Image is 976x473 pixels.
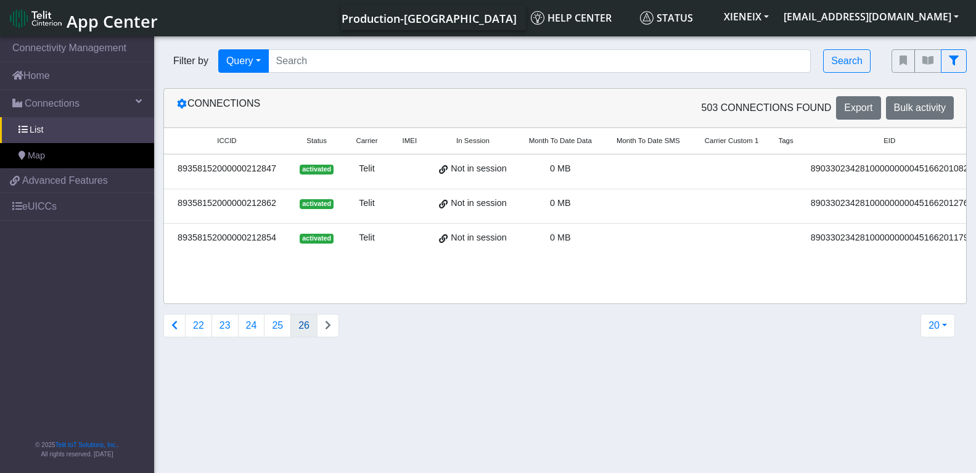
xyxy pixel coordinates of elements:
[640,11,654,25] img: status.svg
[167,96,565,120] div: Connections
[550,232,571,242] span: 0 MB
[10,9,62,28] img: logo-telit-cinterion-gw-new.png
[808,231,971,245] div: 89033023428100000000045166201179
[300,234,334,244] span: activated
[171,197,282,210] div: 89358152000000212862
[808,162,971,176] div: 89033023428100000000045166201082
[702,101,832,115] span: 503 Connections found
[238,314,265,337] button: 24
[617,136,680,146] span: Month To Date SMS
[25,96,80,111] span: Connections
[716,6,776,28] button: XIENEIX
[351,231,382,245] div: Telit
[451,197,506,210] span: Not in session
[351,162,382,176] div: Telit
[342,11,517,26] span: Production-[GEOGRAPHIC_DATA]
[67,10,158,33] span: App Center
[776,6,966,28] button: [EMAIL_ADDRESS][DOMAIN_NAME]
[705,136,759,146] span: Carrier Custom 1
[531,11,544,25] img: knowledge.svg
[886,96,954,120] button: Bulk activity
[884,136,895,146] span: EID
[306,136,327,146] span: Status
[55,442,117,448] a: Telit IoT Solutions, Inc.
[456,136,490,146] span: In Session
[30,123,43,137] span: List
[778,136,793,146] span: Tags
[28,149,45,163] span: Map
[403,136,417,146] span: IMEI
[526,6,635,30] a: Help center
[836,96,880,120] button: Export
[550,198,571,208] span: 0 MB
[22,173,108,188] span: Advanced Features
[531,11,612,25] span: Help center
[529,136,592,146] span: Month To Date Data
[218,49,269,73] button: Query
[351,197,382,210] div: Telit
[264,314,291,337] button: 25
[185,314,212,337] button: 22
[171,231,282,245] div: 89358152000000212854
[844,102,872,113] span: Export
[300,165,334,175] span: activated
[640,11,693,25] span: Status
[217,136,236,146] span: ICCID
[163,314,339,337] nav: Connections list navigation
[451,162,506,176] span: Not in session
[823,49,871,73] button: Search
[211,314,239,337] button: 23
[892,49,967,73] div: fitlers menu
[894,102,946,113] span: Bulk activity
[921,314,955,337] button: 20
[635,6,716,30] a: Status
[550,163,571,173] span: 0 MB
[10,5,156,31] a: App Center
[808,197,971,210] div: 89033023428100000000045166201276
[290,314,318,337] button: 26
[300,199,334,209] span: activated
[341,6,516,30] a: Your current platform instance
[268,49,811,73] input: Search...
[451,231,506,245] span: Not in session
[356,136,377,146] span: Carrier
[171,162,282,176] div: 89358152000000212847
[163,54,218,68] span: Filter by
